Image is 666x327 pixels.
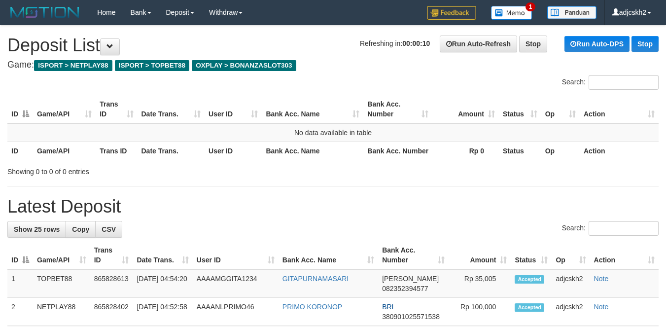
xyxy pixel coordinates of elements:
th: Bank Acc. Number: activate to sort column ascending [363,95,432,123]
img: Feedback.jpg [427,6,476,20]
input: Search: [589,221,659,236]
span: BRI [382,303,393,311]
a: CSV [95,221,122,238]
th: Bank Acc. Number: activate to sort column ascending [378,241,449,269]
span: [PERSON_NAME] [382,275,439,283]
td: Rp 35,005 [449,269,511,298]
label: Search: [562,75,659,90]
span: Refreshing in: [360,39,430,47]
th: Trans ID: activate to sort column ascending [90,241,133,269]
th: Game/API [33,142,96,160]
th: Game/API: activate to sort column ascending [33,241,90,269]
th: Bank Acc. Name: activate to sort column ascending [279,241,378,269]
input: Search: [589,75,659,90]
td: adjcskh2 [552,298,590,326]
td: 865828613 [90,269,133,298]
span: CSV [102,225,116,233]
a: Stop [519,36,547,52]
th: ID: activate to sort column descending [7,95,33,123]
th: Amount: activate to sort column ascending [449,241,511,269]
a: Run Auto-Refresh [440,36,517,52]
th: ID: activate to sort column descending [7,241,33,269]
span: 1 [526,2,536,11]
td: 1 [7,269,33,298]
th: User ID [205,142,262,160]
td: [DATE] 04:52:58 [133,298,192,326]
th: Op: activate to sort column ascending [552,241,590,269]
th: Rp 0 [432,142,499,160]
a: Note [594,303,609,311]
td: Rp 100,000 [449,298,511,326]
th: Bank Acc. Name: activate to sort column ascending [262,95,363,123]
label: Search: [562,221,659,236]
th: Status [499,142,541,160]
th: Action [580,142,659,160]
th: Status: activate to sort column ascending [499,95,541,123]
th: Date Trans.: activate to sort column ascending [133,241,192,269]
span: Copy [72,225,89,233]
td: TOPBET88 [33,269,90,298]
th: Date Trans.: activate to sort column ascending [138,95,205,123]
span: Show 25 rows [14,225,60,233]
th: Action: activate to sort column ascending [590,241,659,269]
h4: Game: [7,60,659,70]
a: Stop [631,36,659,52]
th: User ID: activate to sort column ascending [193,241,279,269]
div: Showing 0 to 0 of 0 entries [7,163,270,177]
a: GITAPURNAMASARI [282,275,349,283]
th: Date Trans. [138,142,205,160]
img: MOTION_logo.png [7,5,82,20]
td: No data available in table [7,123,659,142]
span: Accepted [515,275,544,284]
th: Game/API: activate to sort column ascending [33,95,96,123]
td: 2 [7,298,33,326]
a: PRIMO KORONOP [282,303,342,311]
span: Accepted [515,303,544,312]
h1: Latest Deposit [7,197,659,217]
th: Bank Acc. Number [363,142,432,160]
th: User ID: activate to sort column ascending [205,95,262,123]
th: Bank Acc. Name [262,142,363,160]
th: Op: activate to sort column ascending [541,95,580,123]
a: Copy [66,221,96,238]
span: ISPORT > TOPBET88 [115,60,189,71]
span: OXPLAY > BONANZASLOT303 [192,60,296,71]
img: panduan.png [547,6,596,19]
th: Status: activate to sort column ascending [511,241,552,269]
span: Copy 380901025571538 to clipboard [382,313,440,321]
td: adjcskh2 [552,269,590,298]
td: 865828402 [90,298,133,326]
a: Run Auto-DPS [564,36,630,52]
td: NETPLAY88 [33,298,90,326]
a: Note [594,275,609,283]
td: AAAANLPRIMO46 [193,298,279,326]
th: ID [7,142,33,160]
th: Action: activate to sort column ascending [580,95,659,123]
th: Amount: activate to sort column ascending [432,95,499,123]
span: ISPORT > NETPLAY88 [34,60,112,71]
a: Show 25 rows [7,221,66,238]
img: Button%20Memo.svg [491,6,532,20]
strong: 00:00:10 [402,39,430,47]
th: Trans ID [96,142,137,160]
td: AAAAMGGITA1234 [193,269,279,298]
th: Trans ID: activate to sort column ascending [96,95,137,123]
th: Op [541,142,580,160]
td: [DATE] 04:54:20 [133,269,192,298]
h1: Deposit List [7,36,659,55]
span: Copy 082352394577 to clipboard [382,285,428,292]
